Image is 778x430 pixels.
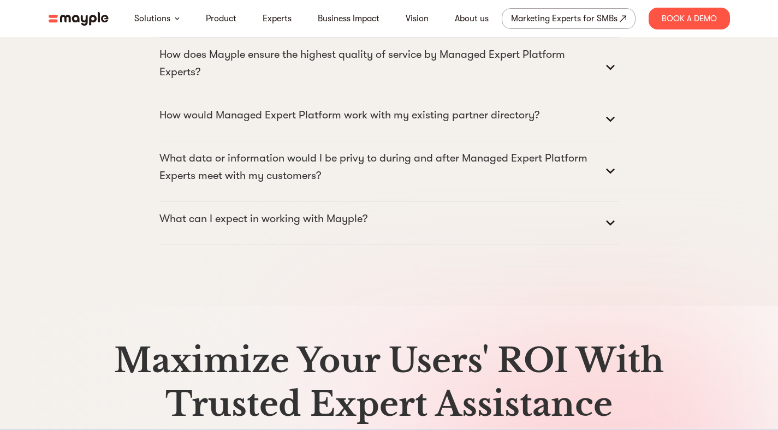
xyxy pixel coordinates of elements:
summary: How does Mayple ensure the highest quality of service by Managed Expert Platform Experts? [159,46,619,89]
p: What data or information would I be privy to during and after Managed Expert Platform Experts mee... [159,150,602,184]
a: Product [206,12,236,25]
div: Marketing Experts for SMBs [511,11,617,26]
img: arrow-down [175,17,180,20]
a: Marketing Experts for SMBs [502,8,636,29]
a: About us [455,12,489,25]
summary: How would Managed Expert Platform work with my existing partner directory? [159,106,619,133]
a: Business Impact [318,12,379,25]
summary: What can I expect in working with Mayple? [159,210,619,236]
p: How does Mayple ensure the highest quality of service by Managed Expert Platform Experts? [159,46,602,81]
img: mayple-logo [49,12,109,26]
a: Solutions [134,12,170,25]
p: What can I expect in working with Mayple? [159,210,367,228]
p: How would Managed Expert Platform work with my existing partner directory? [159,106,539,124]
summary: What data or information would I be privy to during and after Managed Expert Platform Experts mee... [159,150,619,193]
a: Vision [406,12,429,25]
a: Experts [263,12,292,25]
h2: Maximize Your Users' ROI With Trusted Expert Assistance [53,339,726,426]
div: Book A Demo [649,8,730,29]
